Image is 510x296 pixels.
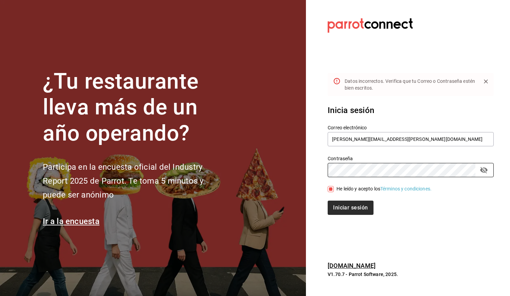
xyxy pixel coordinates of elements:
p: V1.70.7 - Parrot Software, 2025. [328,271,494,278]
label: Correo electrónico [328,125,494,130]
h3: Inicia sesión [328,104,494,116]
h1: ¿Tu restaurante lleva más de un año operando? [43,69,226,147]
button: Iniciar sesión [328,201,373,215]
div: He leído y acepto los [336,185,432,192]
button: Close [481,76,491,87]
label: Contraseña [328,156,494,161]
input: Ingresa tu correo electrónico [328,132,494,146]
h2: Participa en la encuesta oficial del Industry Report 2025 de Parrot. Te toma 5 minutos y puede se... [43,160,226,202]
a: Ir a la encuesta [43,217,99,226]
div: Datos incorrectos. Verifica que tu Correo o Contraseña estén bien escritos. [345,75,475,94]
a: Términos y condiciones. [380,186,432,191]
a: [DOMAIN_NAME] [328,262,376,269]
button: passwordField [478,164,490,176]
